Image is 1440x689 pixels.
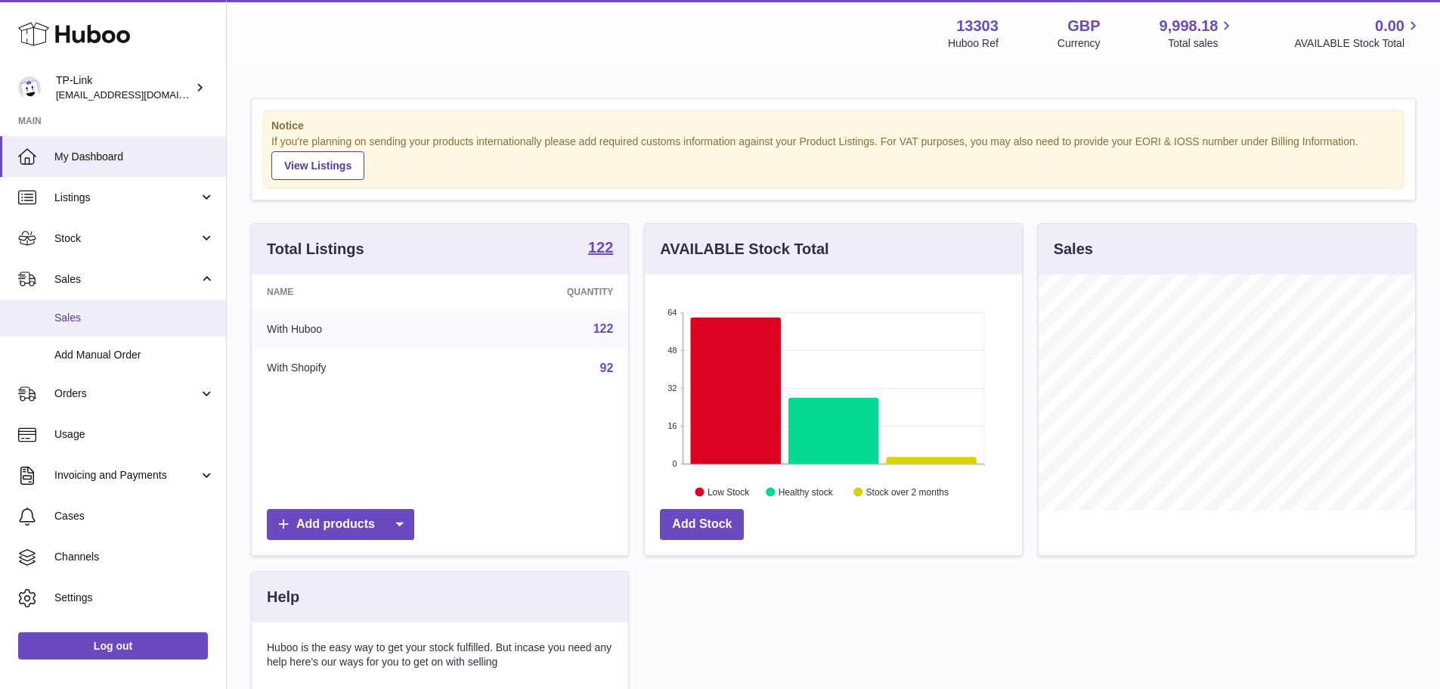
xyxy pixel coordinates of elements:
span: Channels [54,550,215,564]
text: 32 [668,383,677,393]
div: If you're planning on sending your products internationally please add required customs informati... [271,135,1395,180]
span: Usage [54,427,215,442]
td: With Huboo [252,309,455,349]
a: 9,998.18 Total sales [1160,16,1236,51]
th: Quantity [455,275,629,309]
span: Total sales [1168,36,1235,51]
span: Invoicing and Payments [54,468,199,483]
span: Listings [54,191,199,205]
div: Currency [1058,36,1101,51]
span: Stock [54,231,199,246]
span: Add Manual Order [54,348,215,362]
text: 48 [668,346,677,355]
span: [EMAIL_ADDRESS][DOMAIN_NAME] [56,88,222,101]
h3: Total Listings [267,239,364,259]
text: 64 [668,308,677,317]
td: With Shopify [252,349,455,388]
span: 0.00 [1375,16,1404,36]
text: Healthy stock [779,486,834,497]
a: 0.00 AVAILABLE Stock Total [1294,16,1422,51]
a: 92 [600,362,614,374]
strong: 122 [588,240,613,255]
th: Name [252,275,455,309]
span: AVAILABLE Stock Total [1294,36,1422,51]
strong: Notice [271,119,1395,133]
a: Log out [18,632,208,660]
p: Huboo is the easy way to get your stock fulfilled. But incase you need any help here's our ways f... [267,641,613,669]
span: My Dashboard [54,150,215,164]
span: Orders [54,386,199,401]
text: Low Stock [708,486,750,497]
h3: Help [267,587,299,607]
span: Cases [54,509,215,523]
span: Sales [54,272,199,287]
span: 9,998.18 [1160,16,1219,36]
a: Add Stock [660,509,744,540]
a: View Listings [271,151,364,180]
div: TP-Link [56,73,192,102]
h3: AVAILABLE Stock Total [660,239,828,259]
a: 122 [593,322,614,335]
strong: GBP [1067,16,1100,36]
a: Add products [267,509,414,540]
div: Huboo Ref [948,36,999,51]
img: internalAdmin-13303@internal.huboo.com [18,76,41,99]
text: 16 [668,421,677,430]
strong: 13303 [956,16,999,36]
a: 122 [588,240,613,258]
span: Settings [54,591,215,605]
text: Stock over 2 months [866,486,949,497]
text: 0 [673,459,677,468]
h3: Sales [1054,239,1093,259]
span: Sales [54,311,215,325]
